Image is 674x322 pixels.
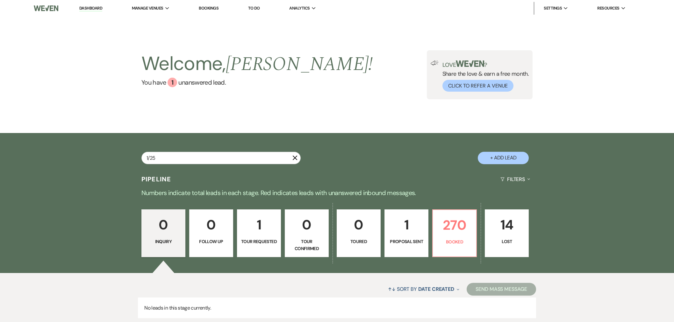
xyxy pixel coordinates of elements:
p: 0 [193,214,229,235]
input: Search by name, event date, email address or phone number [141,152,301,164]
span: Manage Venues [132,5,163,11]
p: Booked [437,238,472,245]
button: Click to Refer a Venue [442,80,513,92]
p: Inquiry [146,238,181,245]
p: Tour Confirmed [289,238,325,252]
p: Love ? [442,60,529,68]
a: To Do [248,5,260,11]
p: Toured [341,238,376,245]
button: Send Mass Message [467,283,536,296]
h3: Pipeline [141,175,171,184]
a: 0Follow Up [189,209,233,257]
span: Date Created [418,286,454,292]
p: No leads in this stage currently. [138,297,536,318]
p: Numbers indicate total leads in each stage. Red indicates leads with unanswered inbound messages. [108,188,566,198]
a: Bookings [199,5,219,11]
span: ↑↓ [388,286,396,292]
a: 1Tour Requested [237,209,281,257]
div: 1 [168,78,177,87]
span: Resources [597,5,619,11]
h2: Welcome, [141,50,373,78]
p: 1 [389,214,424,235]
img: weven-logo-green.svg [456,60,484,67]
p: 14 [489,214,525,235]
p: 0 [146,214,181,235]
a: 1Proposal Sent [384,209,428,257]
a: You have 1 unanswered lead. [141,78,373,87]
div: Share the love & earn a free month. [439,60,529,92]
a: Dashboard [79,5,102,11]
p: Proposal Sent [389,238,424,245]
img: loud-speaker-illustration.svg [431,60,439,66]
span: Settings [544,5,562,11]
p: 1 [241,214,277,235]
p: Follow Up [193,238,229,245]
p: Tour Requested [241,238,277,245]
button: Filters [498,171,533,188]
a: 14Lost [485,209,529,257]
p: 0 [289,214,325,235]
a: 0Inquiry [141,209,185,257]
span: Analytics [289,5,310,11]
button: Sort By Date Created [385,281,462,297]
p: 0 [341,214,376,235]
span: [PERSON_NAME] ! [226,50,373,79]
p: 270 [437,214,472,236]
a: 0Toured [337,209,381,257]
button: + Add Lead [478,152,529,164]
img: Weven Logo [34,2,58,15]
p: Lost [489,238,525,245]
a: 0Tour Confirmed [285,209,329,257]
a: 270Booked [432,209,477,257]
